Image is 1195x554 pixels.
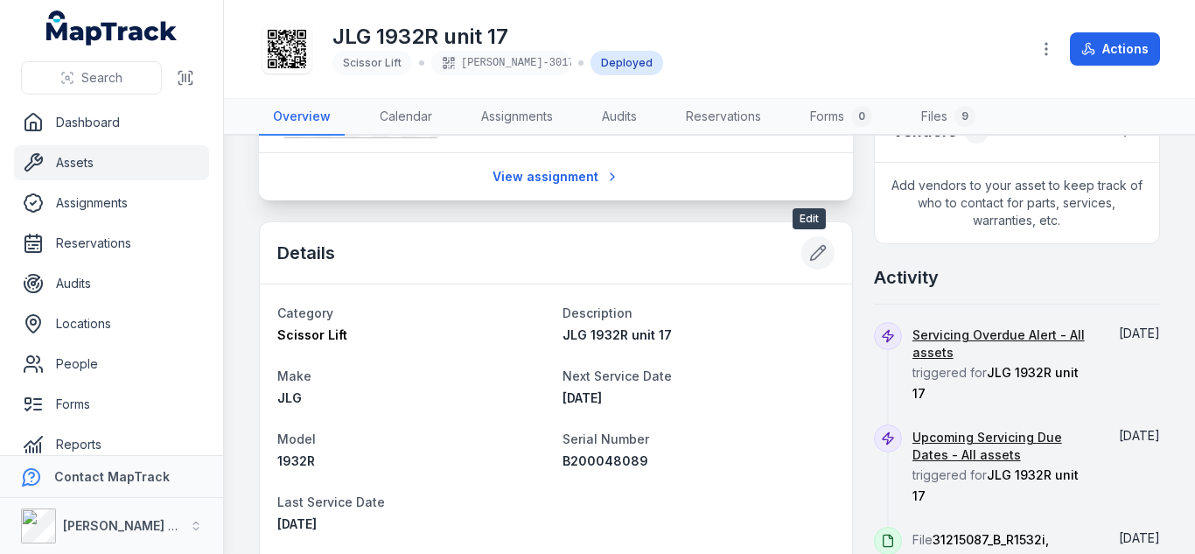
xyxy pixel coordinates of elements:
a: Reports [14,427,209,462]
a: Locations [14,306,209,341]
a: MapTrack [46,11,178,46]
span: [DATE] [1119,326,1160,340]
h1: JLG 1932R unit 17 [332,23,663,51]
span: Last Service Date [277,494,385,509]
a: Reservations [672,99,775,136]
a: Servicing Overdue Alert - All assets [912,326,1094,361]
time: 05/09/2025, 12:00:00 am [1119,326,1160,340]
span: Add vendors to your asset to keep track of who to contact for parts, services, warranties, etc. [875,163,1159,243]
span: Model [277,431,316,446]
h2: Details [277,241,335,265]
span: JLG [277,390,302,405]
div: 9 [954,106,975,127]
div: Deployed [591,51,663,75]
a: Audits [14,266,209,301]
a: Assignments [14,186,209,221]
span: JLG 1932R unit 17 [912,365,1079,401]
h2: Activity [874,265,939,290]
time: 05/06/2025, 12:00:00 am [277,516,317,531]
a: Overview [259,99,345,136]
button: Search [21,61,162,95]
span: JLG 1932R unit 17 [912,467,1079,503]
span: 1932R [277,453,315,468]
strong: [PERSON_NAME] Air [63,518,185,533]
a: Upcoming Servicing Due Dates - All assets [912,429,1094,464]
a: Reservations [14,226,209,261]
a: Assets [14,145,209,180]
a: Forms [14,387,209,422]
span: [DATE] [277,516,317,531]
a: Files9 [907,99,989,136]
time: 15/08/2025, 12:52:47 pm [1119,530,1160,545]
a: View assignment [481,160,631,193]
span: B200048089 [563,453,648,468]
div: [PERSON_NAME]-3017 [431,51,571,75]
span: Edit [793,208,826,229]
span: Next Service Date [563,368,672,383]
a: Audits [588,99,651,136]
span: Scissor Lift [277,327,347,342]
span: triggered for [912,327,1094,401]
a: Assignments [467,99,567,136]
strong: Contact MapTrack [54,469,170,484]
span: Serial Number [563,431,649,446]
time: 18/08/2025, 11:30:00 am [1119,428,1160,443]
a: People [14,347,209,382]
a: Calendar [366,99,446,136]
button: Actions [1070,32,1160,66]
span: [DATE] [1119,530,1160,545]
span: [DATE] [563,390,602,405]
span: Category [277,305,333,320]
span: triggered for [912,430,1094,503]
a: Forms0 [796,99,886,136]
div: 0 [851,106,872,127]
a: Dashboard [14,105,209,140]
span: Description [563,305,632,320]
span: [DATE] [1119,428,1160,443]
span: Make [277,368,311,383]
span: JLG 1932R unit 17 [563,327,672,342]
span: Scissor Lift [343,56,402,69]
time: 05/09/2025, 12:00:00 am [563,390,602,405]
span: Search [81,69,122,87]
